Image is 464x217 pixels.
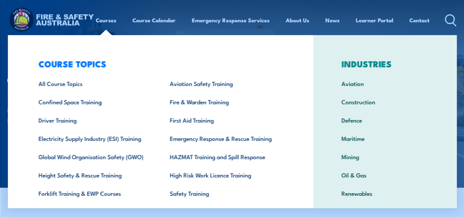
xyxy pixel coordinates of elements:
a: Fire & Warden Training [158,93,290,111]
a: News [325,11,340,29]
a: Mining [330,147,440,166]
a: Global Wind Organisation Safety (GWO) [27,147,158,166]
h3: INDUSTRIES [330,59,440,69]
a: Course Calendar [132,11,176,29]
a: Emergency Response & Rescue Training [158,129,290,147]
a: Learner Portal [356,11,393,29]
a: Maritime [330,129,440,147]
a: First Aid Training [158,111,290,129]
a: Aviation Safety Training [158,74,290,93]
a: Construction [330,93,440,111]
a: Forklift Training & EWP Courses [27,184,158,202]
a: All Course Topics [27,74,158,93]
a: Oil & Gas [330,166,440,184]
a: High Risk Work Licence Training [158,166,290,184]
a: Height Safety & Rescue Training [27,166,158,184]
a: Emergency Response Services [192,11,270,29]
a: Aviation [330,74,440,93]
a: About Us [286,11,309,29]
a: Electricity Supply Industry (ESI) Training [27,129,158,147]
a: HAZMAT Training and Spill Response [158,147,290,166]
a: Contact [409,11,430,29]
h3: COURSE TOPICS [27,59,290,69]
a: Driver Training [27,111,158,129]
a: Confined Space Training [27,93,158,111]
a: Defence [330,111,440,129]
a: Renewables [330,184,440,202]
a: Safety Training [158,184,290,202]
a: Courses [96,11,116,29]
